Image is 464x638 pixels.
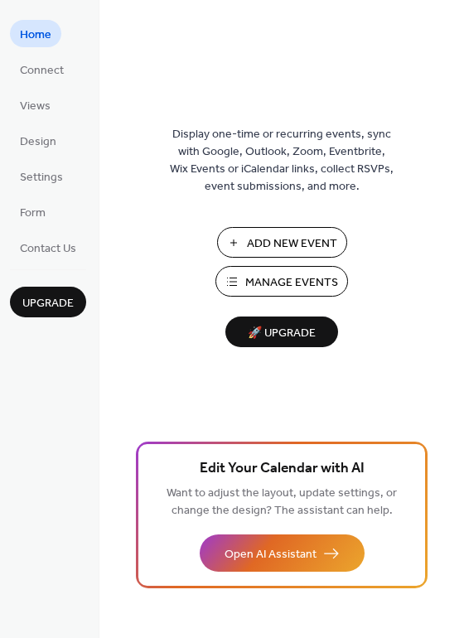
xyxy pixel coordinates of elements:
[245,274,338,292] span: Manage Events
[225,317,338,347] button: 🚀 Upgrade
[10,20,61,47] a: Home
[247,235,337,253] span: Add New Event
[10,234,86,261] a: Contact Us
[20,169,63,186] span: Settings
[200,534,365,572] button: Open AI Assistant
[10,198,56,225] a: Form
[20,133,56,151] span: Design
[20,240,76,258] span: Contact Us
[10,287,86,317] button: Upgrade
[10,56,74,83] a: Connect
[235,322,328,345] span: 🚀 Upgrade
[20,27,51,44] span: Home
[10,91,60,118] a: Views
[225,546,317,563] span: Open AI Assistant
[10,127,66,154] a: Design
[200,457,365,481] span: Edit Your Calendar with AI
[217,227,347,258] button: Add New Event
[20,62,64,80] span: Connect
[10,162,73,190] a: Settings
[167,482,397,522] span: Want to adjust the layout, update settings, or change the design? The assistant can help.
[170,126,394,196] span: Display one-time or recurring events, sync with Google, Outlook, Zoom, Eventbrite, Wix Events or ...
[20,205,46,222] span: Form
[22,295,74,312] span: Upgrade
[20,98,51,115] span: Views
[215,266,348,297] button: Manage Events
